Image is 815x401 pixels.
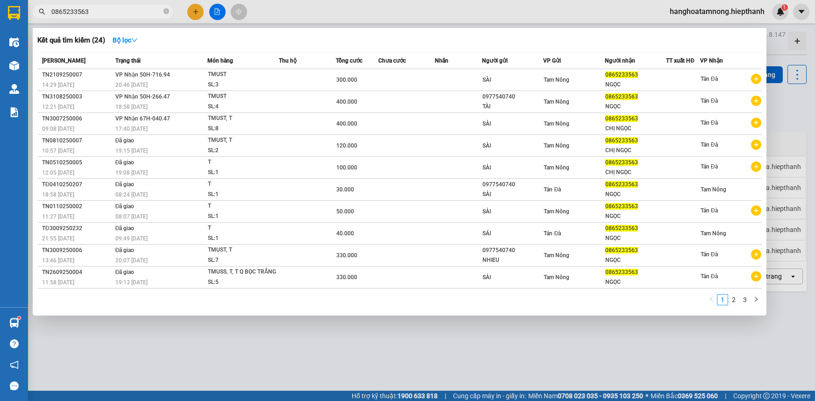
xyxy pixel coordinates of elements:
[42,267,113,277] div: TN2609250004
[605,211,666,221] div: NGỌC
[482,190,543,199] div: SÀI
[9,107,19,117] img: solution-icon
[482,229,543,239] div: SÁI
[543,57,561,64] span: VP Gửi
[42,202,113,211] div: TN0110250002
[208,80,278,90] div: SL: 3
[751,118,761,128] span: plus-circle
[751,249,761,260] span: plus-circle
[701,186,726,193] span: Tam Nông
[42,257,74,264] span: 13:46 [DATE]
[751,140,761,150] span: plus-circle
[482,102,543,112] div: TÀI
[605,115,638,122] span: 0865233563
[9,37,19,47] img: warehouse-icon
[482,246,543,255] div: 0977540740
[751,294,762,305] button: right
[208,168,278,178] div: SL: 1
[605,255,666,265] div: NGỌC
[605,269,638,275] span: 0865233563
[42,279,74,286] span: 11:58 [DATE]
[42,246,113,255] div: TN3009250006
[208,135,278,146] div: TMUST, T
[700,57,723,64] span: VP Nhận
[739,294,751,305] li: 3
[605,80,666,90] div: NGỌC
[336,57,362,64] span: Tổng cước
[605,233,666,243] div: NGỌC
[115,169,148,176] span: 19:08 [DATE]
[208,255,278,266] div: SL: 7
[115,203,135,210] span: Đã giao
[717,295,728,305] a: 1
[115,225,135,232] span: Đã giao
[605,190,666,199] div: NGỌC
[208,233,278,244] div: SL: 1
[163,8,169,14] span: close-circle
[208,277,278,288] div: SL: 5
[115,213,148,220] span: 08:07 [DATE]
[728,294,739,305] li: 2
[740,295,750,305] a: 3
[482,119,543,129] div: SÀI
[751,74,761,84] span: plus-circle
[336,77,357,83] span: 300.000
[701,207,718,214] span: Tản Đà
[482,75,543,85] div: SÀI
[605,181,638,188] span: 0865233563
[115,93,170,100] span: VP Nhận 50H-266.47
[105,33,145,48] button: Bộ lọcdown
[336,164,357,171] span: 100.000
[482,92,543,102] div: 0977540740
[9,61,19,70] img: warehouse-icon
[42,82,74,88] span: 14:29 [DATE]
[208,211,278,222] div: SL: 1
[701,76,718,82] span: Tản Đà
[115,191,148,198] span: 08:24 [DATE]
[9,318,19,328] img: warehouse-icon
[706,294,717,305] button: left
[115,148,148,154] span: 19:15 [DATE]
[709,296,714,302] span: left
[729,295,739,305] a: 2
[605,277,666,287] div: NGỌC
[10,381,19,390] span: message
[544,230,561,237] span: Tản Đà
[8,6,20,20] img: logo-vxr
[605,159,638,166] span: 0865233563
[336,98,357,105] span: 400.000
[115,115,170,122] span: VP Nhận 67H-040.47
[701,163,718,170] span: Tản Đà
[605,225,638,232] span: 0865233563
[336,142,357,149] span: 120.000
[208,245,278,255] div: TMUST, T
[115,181,135,188] span: Đã giao
[208,267,278,277] div: TMUSS, T, T Q BỌC TRẮNG
[605,146,666,155] div: CHỊ NGỌC
[115,235,148,242] span: 09:49 [DATE]
[706,294,717,305] li: Previous Page
[751,96,761,106] span: plus-circle
[208,70,278,80] div: TMUST
[10,360,19,369] span: notification
[605,137,638,144] span: 0865233563
[42,235,74,242] span: 21:55 [DATE]
[701,251,718,258] span: Tản Đà
[605,93,638,100] span: 0865233563
[751,294,762,305] li: Next Page
[717,294,728,305] li: 1
[131,37,138,43] span: down
[42,180,113,190] div: TĐ0410250207
[605,203,638,210] span: 0865233563
[42,213,74,220] span: 11:27 [DATE]
[751,162,761,172] span: plus-circle
[163,7,169,16] span: close-circle
[544,120,569,127] span: Tam Nông
[208,91,278,102] div: TMUST
[42,114,113,124] div: TN3007250006
[115,126,148,132] span: 17:40 [DATE]
[208,124,278,134] div: SL: 8
[115,247,135,253] span: Đã giao
[18,317,21,319] sup: 1
[207,57,233,64] span: Món hàng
